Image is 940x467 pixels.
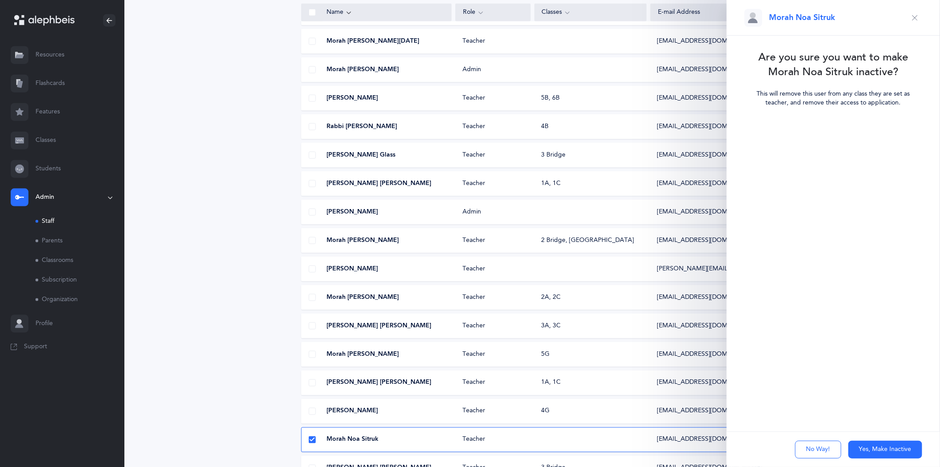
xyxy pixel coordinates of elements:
span: [PERSON_NAME] [327,94,378,103]
div: 2 Bridge, [GEOGRAPHIC_DATA] [542,236,634,245]
span: Rabbi [PERSON_NAME] [327,122,397,131]
span: Morah [PERSON_NAME][DATE] [327,37,419,46]
span: [EMAIL_ADDRESS][DOMAIN_NAME] [657,122,763,131]
div: Teacher [455,151,530,160]
div: Teacher [455,293,530,302]
div: 5G [542,350,550,359]
div: 3 Bridge [542,151,566,160]
div: 2A, 2C [542,293,561,302]
div: Name [327,8,444,17]
span: [PERSON_NAME] [327,265,378,274]
div: 4G [542,407,550,416]
span: Morah [PERSON_NAME] [327,293,399,302]
div: Classes [542,8,640,17]
span: Morah Noa Sitruk [769,12,836,23]
span: [EMAIL_ADDRESS][DOMAIN_NAME] [657,37,763,46]
div: Role [463,8,523,17]
span: [PERSON_NAME] [PERSON_NAME] [327,179,431,188]
a: Organization [36,290,124,310]
div: Teacher [455,322,530,330]
span: [EMAIL_ADDRESS][DOMAIN_NAME] [657,179,763,188]
div: Teacher [455,265,530,274]
div: Teacher [455,179,530,188]
button: No Way! [795,441,841,459]
div: Teacher [455,122,530,131]
div: Teacher [455,37,530,46]
span: Support [24,342,47,351]
div: 4B [542,122,549,131]
span: [PERSON_NAME] [327,208,378,217]
div: Teacher [455,407,530,416]
span: Morah Noa Sitruk [327,435,378,444]
a: Staff [36,212,124,231]
div: E-mail Address [658,8,756,17]
span: [EMAIL_ADDRESS][DOMAIN_NAME] [657,350,763,359]
span: [PERSON_NAME] [PERSON_NAME] [327,378,431,387]
div: Admin [455,65,530,74]
a: Parents [36,231,124,251]
div: Teacher [455,435,530,444]
div: 1A, 1C [542,378,561,387]
button: Yes, Make Inactive [848,441,922,459]
div: 5B, 6B [542,94,560,103]
span: [EMAIL_ADDRESS][DOMAIN_NAME] [657,293,763,302]
span: [EMAIL_ADDRESS][DOMAIN_NAME] [657,208,763,217]
span: [EMAIL_ADDRESS][DOMAIN_NAME] [657,65,763,74]
div: Teacher [455,350,530,359]
span: [EMAIL_ADDRESS][DOMAIN_NAME] [657,435,763,444]
div: Teacher [455,378,530,387]
span: [EMAIL_ADDRESS][DOMAIN_NAME] [657,94,763,103]
span: [EMAIL_ADDRESS][DOMAIN_NAME] [657,378,763,387]
span: [PERSON_NAME][EMAIL_ADDRESS][DOMAIN_NAME] [657,265,813,274]
div: Teacher [455,236,530,245]
span: [EMAIL_ADDRESS][DOMAIN_NAME] [657,322,763,330]
div: Teacher [455,94,530,103]
div: Admin [455,208,530,217]
span: [PERSON_NAME] Glass [327,151,395,160]
span: Morah [PERSON_NAME] [327,65,399,74]
a: Subscription [36,270,124,290]
span: This will remove this user from any class they are set as teacher, and remove their access to app... [757,90,910,106]
a: Classrooms [36,251,124,270]
div: 1A, 1C [542,179,561,188]
span: Morah [PERSON_NAME] [327,350,399,359]
span: [EMAIL_ADDRESS][DOMAIN_NAME] [657,151,763,160]
span: [PERSON_NAME] [327,407,378,416]
span: Are you sure you want to make Morah Noa Sitruk inactive? [759,51,908,78]
span: Morah [PERSON_NAME] [327,236,399,245]
span: [EMAIL_ADDRESS][DOMAIN_NAME] [657,236,763,245]
span: [EMAIL_ADDRESS][DOMAIN_NAME] [657,407,763,416]
span: [PERSON_NAME] [PERSON_NAME] [327,322,431,330]
div: 3A, 3C [542,322,561,330]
